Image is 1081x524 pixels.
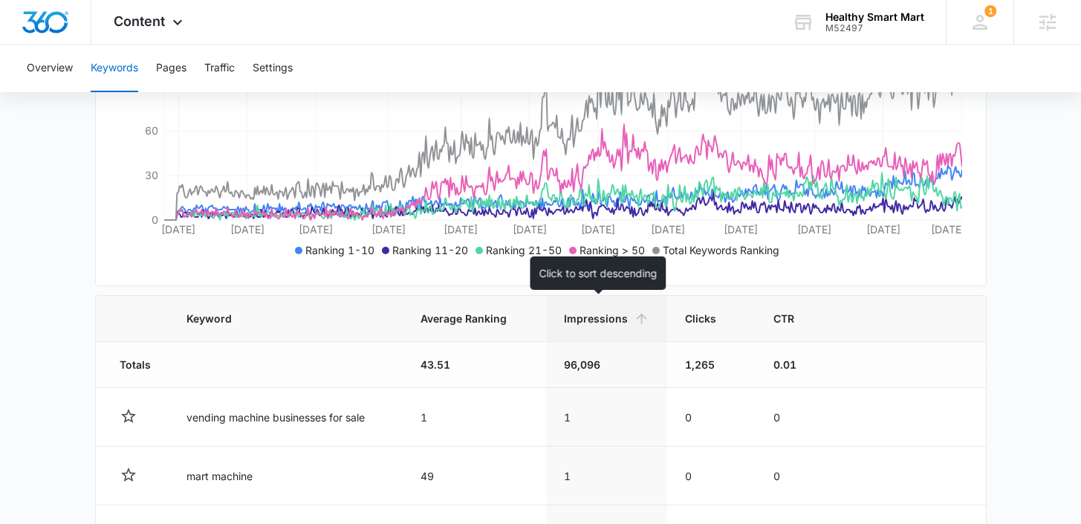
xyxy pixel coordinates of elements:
[27,45,73,92] button: Overview
[371,223,405,236] tspan: [DATE]
[156,45,186,92] button: Pages
[825,11,924,23] div: account name
[230,223,264,236] tspan: [DATE]
[984,5,996,17] div: notifications count
[161,223,195,236] tspan: [DATE]
[667,447,756,505] td: 0
[930,223,964,236] tspan: [DATE]
[723,223,757,236] tspan: [DATE]
[756,388,834,447] td: 0
[564,311,628,326] span: Impressions
[530,256,666,290] div: Click to sort descending
[444,223,478,236] tspan: [DATE]
[663,244,779,256] span: Total Keywords Ranking
[546,388,667,447] td: 1
[403,342,546,388] td: 43.51
[403,388,546,447] td: 1
[145,80,158,93] tspan: 90
[546,447,667,505] td: 1
[253,45,293,92] button: Settings
[169,388,403,447] td: vending machine businesses for sale
[651,223,685,236] tspan: [DATE]
[580,244,645,256] span: Ranking > 50
[169,447,403,505] td: mart machine
[186,311,363,326] span: Keyword
[305,244,374,256] span: Ranking 1-10
[797,223,831,236] tspan: [DATE]
[825,23,924,33] div: account id
[145,124,158,137] tspan: 60
[581,223,615,236] tspan: [DATE]
[667,388,756,447] td: 0
[298,223,332,236] tspan: [DATE]
[512,223,546,236] tspan: [DATE]
[392,244,468,256] span: Ranking 11-20
[756,342,834,388] td: 0.01
[114,13,165,29] span: Content
[403,447,546,505] td: 49
[204,45,235,92] button: Traffic
[546,342,667,388] td: 96,096
[984,5,996,17] span: 1
[152,213,158,226] tspan: 0
[486,244,562,256] span: Ranking 21-50
[145,169,158,181] tspan: 30
[756,447,834,505] td: 0
[667,342,756,388] td: 1,265
[91,45,138,92] button: Keywords
[96,342,169,388] td: Totals
[866,223,900,236] tspan: [DATE]
[773,311,794,326] span: CTR
[685,311,716,326] span: Clicks
[421,311,507,326] span: Average Ranking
